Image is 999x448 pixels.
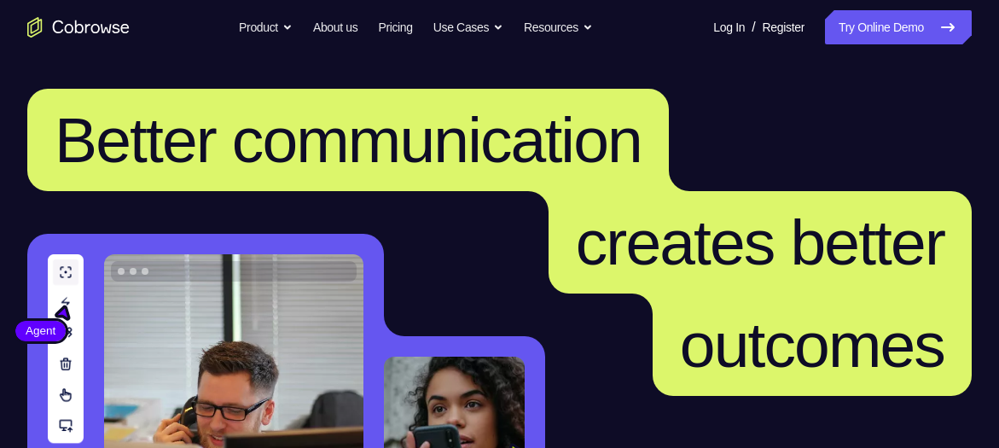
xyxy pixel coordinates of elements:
[55,104,642,176] span: Better communication
[752,17,755,38] span: /
[313,10,357,44] a: About us
[576,207,944,278] span: creates better
[713,10,745,44] a: Log In
[239,10,293,44] button: Product
[378,10,412,44] a: Pricing
[524,10,593,44] button: Resources
[433,10,503,44] button: Use Cases
[680,309,944,381] span: outcomes
[763,10,804,44] a: Register
[27,17,130,38] a: Go to the home page
[825,10,972,44] a: Try Online Demo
